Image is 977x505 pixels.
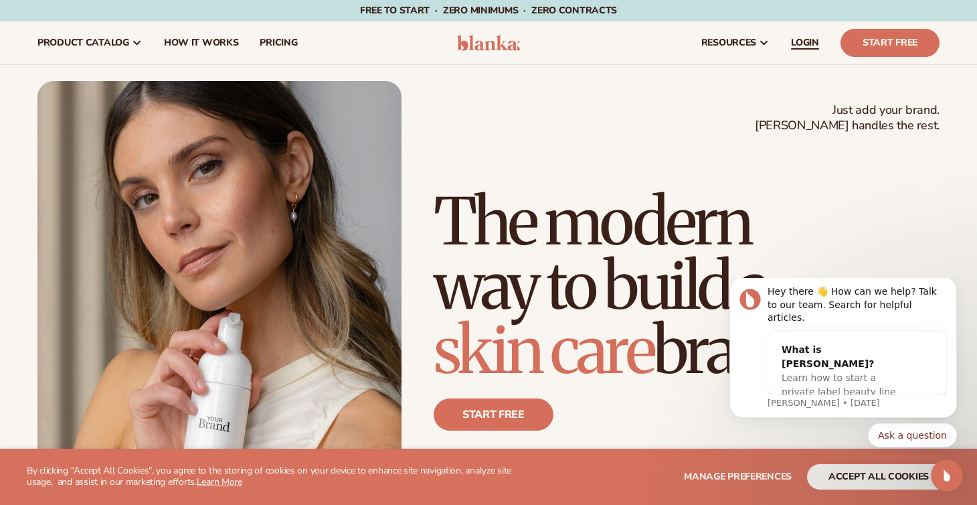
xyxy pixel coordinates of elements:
[153,21,250,64] a: How It Works
[434,310,653,390] span: skin care
[30,11,52,32] img: Profile image for Lee
[37,38,129,48] span: product catalog
[58,119,238,131] p: Message from Lee, sent 1w ago
[360,4,617,17] span: Free to start · ZERO minimums · ZERO contracts
[780,21,830,64] a: LOGIN
[72,65,197,93] div: What is [PERSON_NAME]?
[684,470,792,483] span: Manage preferences
[691,21,780,64] a: resources
[791,38,819,48] span: LOGIN
[27,465,516,488] p: By clicking "Accept All Cookies", you agree to the storing of cookies on your device to enhance s...
[20,145,248,169] div: Quick reply options
[434,190,940,382] h1: The modern way to build a brand
[164,38,239,48] span: How It Works
[159,145,248,169] button: Quick reply: Ask a question
[58,7,238,47] div: Hey there 👋 How can we help? Talk to our team. Search for helpful articles.
[197,476,242,488] a: Learn More
[434,399,553,431] a: Start free
[840,29,940,57] a: Start Free
[709,278,977,455] iframe: Intercom notifications message
[457,35,521,51] img: logo
[27,21,153,64] a: product catalog
[249,21,308,64] a: pricing
[755,102,940,134] span: Just add your brand. [PERSON_NAME] handles the rest.
[931,459,963,492] iframe: Intercom live chat
[684,464,792,490] button: Manage preferences
[807,464,950,490] button: accept all cookies
[59,54,210,146] div: What is [PERSON_NAME]?Learn how to start a private label beauty line with [PERSON_NAME]
[72,94,187,133] span: Learn how to start a private label beauty line with [PERSON_NAME]
[260,38,297,48] span: pricing
[58,7,238,117] div: Message content
[701,38,756,48] span: resources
